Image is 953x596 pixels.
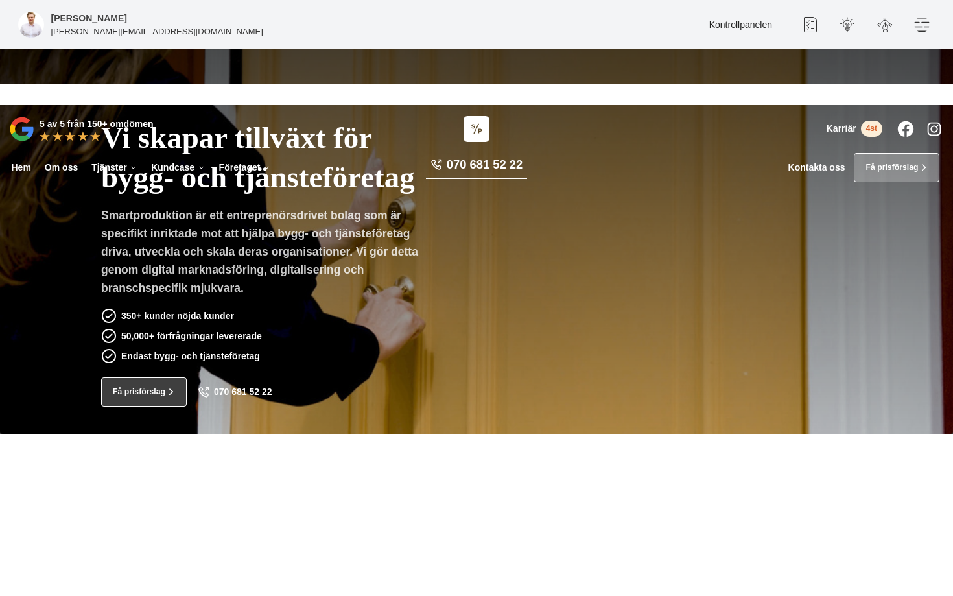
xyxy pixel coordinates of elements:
span: Få prisförslag [113,386,165,398]
a: 070 681 52 22 [426,156,527,179]
a: Om oss [42,153,80,182]
a: Kontrollpanelen [709,19,772,30]
a: Få prisförslag [101,377,187,407]
p: Vi vann Årets Unga Företagare i Dalarna 2024 – [5,89,948,101]
span: 070 681 52 22 [214,387,272,398]
a: Tjänster [89,153,140,182]
p: 50,000+ förfrågningar levererade [121,329,262,343]
a: 070 681 52 22 [198,387,272,398]
a: Kundcase [149,153,207,182]
p: Endast bygg- och tjänsteföretag [121,349,260,363]
a: Karriär 4st [827,121,882,137]
span: 4st [861,121,882,137]
a: Få prisförslag [854,153,939,182]
p: 350+ kunder nöjda kunder [121,309,234,323]
p: Smartproduktion är ett entreprenörsdrivet bolag som är specifikt inriktade mot att hjälpa bygg- o... [101,206,428,302]
p: 5 av 5 från 150+ omdömen [40,117,153,131]
a: Hem [9,153,33,182]
img: foretagsbild-pa-smartproduktion-en-webbyraer-i-dalarnas-lan.jpg [18,12,44,38]
a: Företaget [217,153,273,182]
span: Karriär [827,123,856,134]
span: 070 681 52 22 [447,156,523,173]
p: [PERSON_NAME][EMAIL_ADDRESS][DOMAIN_NAME] [51,25,263,38]
a: Kontakta oss [788,162,845,173]
h5: Administratör [51,11,127,25]
span: Få prisförslag [865,161,918,174]
a: Läs pressmeddelandet här! [515,89,621,99]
